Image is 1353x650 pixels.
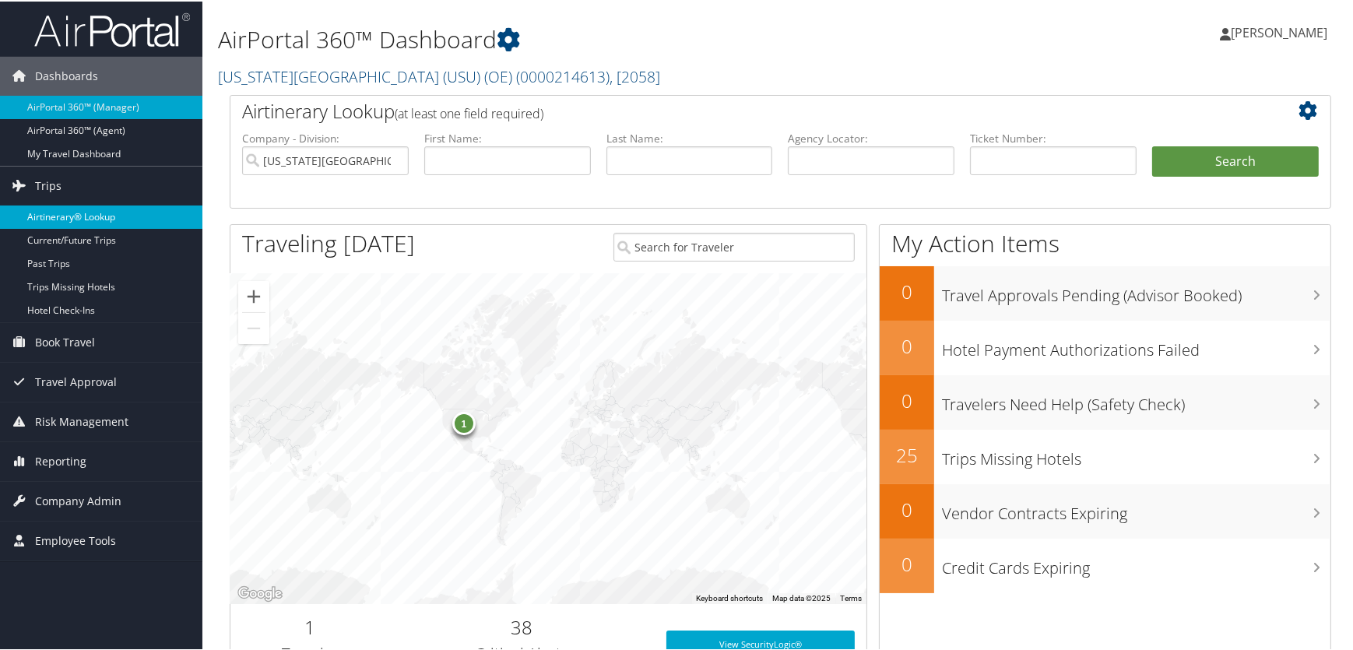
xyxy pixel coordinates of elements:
a: 0Vendor Contracts Expiring [880,483,1330,537]
h2: Airtinerary Lookup [242,97,1227,123]
a: 0Hotel Payment Authorizations Failed [880,319,1330,374]
div: 1 [452,410,475,434]
h3: Travel Approvals Pending (Advisor Booked) [942,276,1330,305]
img: airportal-logo.png [34,10,190,47]
button: Keyboard shortcuts [696,592,763,603]
h3: Vendor Contracts Expiring [942,494,1330,523]
label: Ticket Number: [970,129,1137,145]
h1: AirPortal 360™ Dashboard [218,22,968,54]
h3: Travelers Need Help (Safety Check) [942,385,1330,414]
h2: 0 [880,386,934,413]
h2: 25 [880,441,934,467]
a: [US_STATE][GEOGRAPHIC_DATA] (USU) (OE) [218,65,660,86]
span: Company Admin [35,480,121,519]
a: [PERSON_NAME] [1220,8,1343,54]
button: Zoom out [238,311,269,343]
span: Trips [35,165,61,204]
span: Employee Tools [35,520,116,559]
h2: 0 [880,495,934,522]
h3: Hotel Payment Authorizations Failed [942,330,1330,360]
span: , [ 2058 ] [610,65,660,86]
h2: 38 [401,613,642,639]
button: Search [1152,145,1319,176]
h1: Traveling [DATE] [242,226,415,258]
a: 25Trips Missing Hotels [880,428,1330,483]
a: 0Travel Approvals Pending (Advisor Booked) [880,265,1330,319]
img: Google [234,582,286,603]
a: Open this area in Google Maps (opens a new window) [234,582,286,603]
a: 0Travelers Need Help (Safety Check) [880,374,1330,428]
span: Dashboards [35,55,98,94]
span: (at least one field required) [395,104,543,121]
a: Terms (opens in new tab) [840,592,862,601]
input: Search for Traveler [613,231,855,260]
span: Travel Approval [35,361,117,400]
span: Risk Management [35,401,128,440]
h1: My Action Items [880,226,1330,258]
span: ( 0000214613 ) [516,65,610,86]
span: Reporting [35,441,86,480]
label: First Name: [424,129,591,145]
h3: Credit Cards Expiring [942,548,1330,578]
h2: 0 [880,550,934,576]
label: Last Name: [606,129,773,145]
button: Zoom in [238,279,269,311]
label: Agency Locator: [788,129,954,145]
h2: 0 [880,277,934,304]
h3: Trips Missing Hotels [942,439,1330,469]
h2: 0 [880,332,934,358]
label: Company - Division: [242,129,409,145]
span: Map data ©2025 [772,592,831,601]
span: [PERSON_NAME] [1231,23,1327,40]
span: Book Travel [35,321,95,360]
a: 0Credit Cards Expiring [880,537,1330,592]
h2: 1 [242,613,378,639]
